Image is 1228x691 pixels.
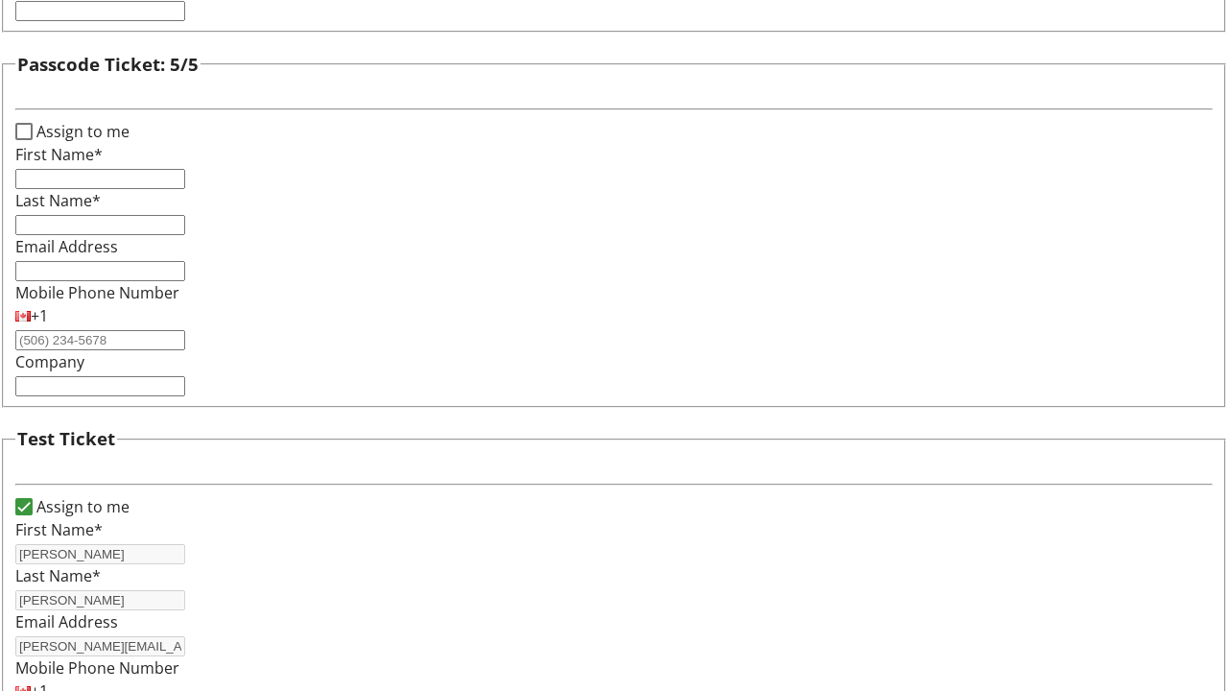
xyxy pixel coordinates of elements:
input: (506) 234-5678 [15,330,185,350]
label: Assign to me [33,495,130,518]
label: First Name* [15,519,103,540]
label: Assign to me [33,120,130,143]
label: Email Address [15,236,118,257]
label: Mobile Phone Number [15,282,179,303]
label: Mobile Phone Number [15,657,179,679]
h3: Test Ticket [17,425,115,452]
label: Company [15,351,84,372]
h3: Passcode Ticket: 5/5 [17,51,199,78]
label: Email Address [15,611,118,632]
label: Last Name* [15,565,101,586]
label: Last Name* [15,190,101,211]
label: First Name* [15,144,103,165]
